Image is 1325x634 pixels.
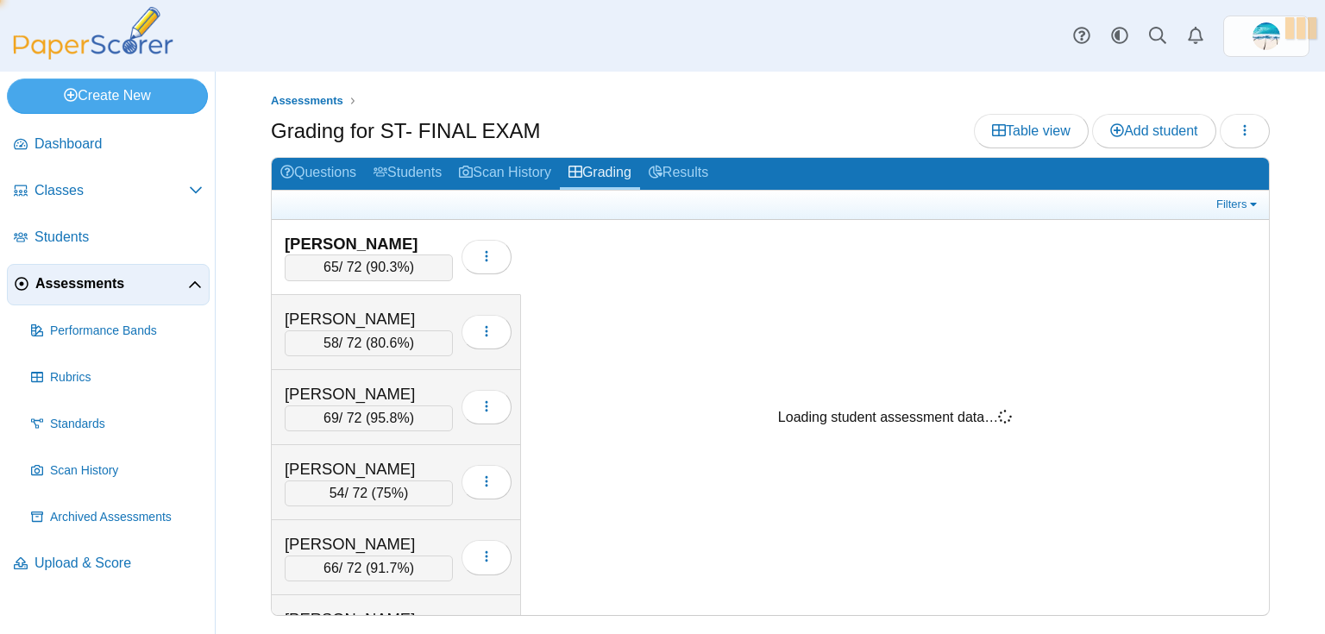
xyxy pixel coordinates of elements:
img: ps.H1yuw66FtyTk4FxR [1253,22,1280,50]
a: PaperScorer [7,47,179,62]
a: Results [640,158,717,190]
span: Assessments [271,94,343,107]
span: 65 [323,260,339,274]
a: Create New [7,78,208,113]
span: 58 [323,336,339,350]
span: Rubrics [50,369,203,386]
span: Performance Bands [50,323,203,340]
a: ps.H1yuw66FtyTk4FxR [1223,16,1309,57]
span: 69 [323,411,339,425]
a: Assessments [267,91,348,112]
a: Classes [7,171,210,212]
span: 95.8% [370,411,409,425]
a: Grading [560,158,640,190]
h1: Grading for ST- FINAL EXAM [271,116,541,146]
span: Assessments [35,274,188,293]
a: Add student [1092,114,1215,148]
span: 90.3% [370,260,409,274]
div: / 72 ( ) [285,330,453,356]
div: [PERSON_NAME] [285,533,453,556]
div: / 72 ( ) [285,556,453,581]
span: 54 [330,486,345,500]
span: Students [35,228,203,247]
span: Dashboard [35,135,203,154]
a: Archived Assessments [24,497,210,538]
div: / 72 ( ) [285,254,453,280]
img: PaperScorer [7,7,179,60]
a: Scan History [24,450,210,492]
span: Chrissy Greenberg [1253,22,1280,50]
a: Questions [272,158,365,190]
div: [PERSON_NAME] [285,233,453,255]
a: Students [7,217,210,259]
div: [PERSON_NAME] [285,608,453,631]
span: Archived Assessments [50,509,203,526]
span: Upload & Score [35,554,203,573]
span: Classes [35,181,189,200]
div: [PERSON_NAME] [285,383,453,405]
a: Table view [974,114,1089,148]
span: Add student [1110,123,1197,138]
span: Table view [992,123,1071,138]
a: Performance Bands [24,311,210,352]
span: 80.6% [370,336,409,350]
div: / 72 ( ) [285,405,453,431]
a: Upload & Score [7,543,210,585]
a: Rubrics [24,357,210,399]
a: Filters [1212,196,1265,213]
a: Dashboard [7,124,210,166]
a: Standards [24,404,210,445]
span: 75% [376,486,404,500]
a: Alerts [1177,17,1215,55]
span: 91.7% [370,561,409,575]
div: / 72 ( ) [285,480,453,506]
div: Loading student assessment data… [778,408,1012,427]
span: Standards [50,416,203,433]
a: Assessments [7,264,210,305]
a: Scan History [450,158,560,190]
span: 66 [323,561,339,575]
div: [PERSON_NAME] [285,308,453,330]
span: Scan History [50,462,203,480]
div: [PERSON_NAME] [285,458,453,480]
a: Students [365,158,450,190]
